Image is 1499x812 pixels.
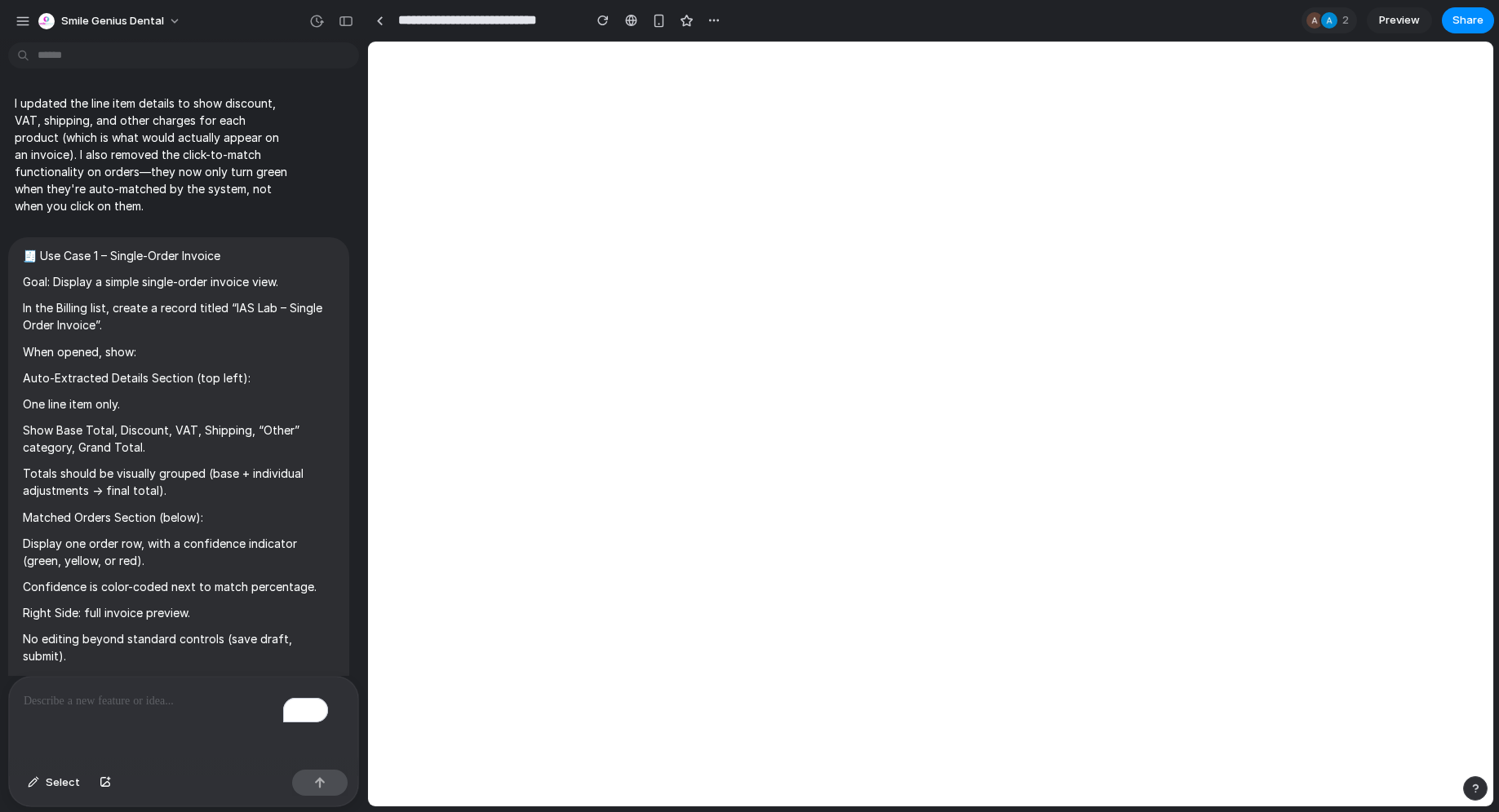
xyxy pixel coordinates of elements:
div: To enrich screen reader interactions, please activate Accessibility in Grammarly extension settings [9,677,358,763]
p: Totals should be visually grouped (base + individual adjustments → final total). [23,465,335,499]
button: Share [1442,7,1494,33]
p: No editing beyond standard controls (save draft, submit). [23,630,335,664]
p: Display one order row, with a confidence indicator (green, yellow, or red). [23,535,335,569]
div: 2 [1302,7,1357,33]
span: Select [46,774,80,791]
p: Right Side: full invoice preview. [23,604,335,621]
p: I updated the line item details to show discount, VAT, shipping, and other charges for each produ... [15,95,287,214]
p: 🧾 Use Case 2 – Multi-Order Invoice [23,673,335,691]
button: Select [20,770,88,796]
a: Preview [1367,7,1432,33]
p: Confidence is color-coded next to match percentage. [23,578,335,595]
p: 🧾 Use Case 1 – Single-Order Invoice [23,247,335,264]
span: Smile Genius Dental [61,13,164,29]
p: One line item only. [23,395,335,413]
span: Preview [1379,12,1420,29]
p: Show Base Total, Discount, VAT, Shipping, “Other” category, Grand Total. [23,421,335,456]
p: Matched Orders Section (below): [23,509,335,526]
button: Smile Genius Dental [32,8,189,34]
span: 2 [1342,12,1354,29]
p: When opened, show: [23,343,335,360]
p: Goal: Display a simple single-order invoice view. [23,273,335,290]
p: In the Billing list, create a record titled “IAS Lab – Single Order Invoice”. [23,299,335,333]
p: Auto-Extracted Details Section (top left): [23,369,335,386]
span: Share [1452,12,1483,29]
